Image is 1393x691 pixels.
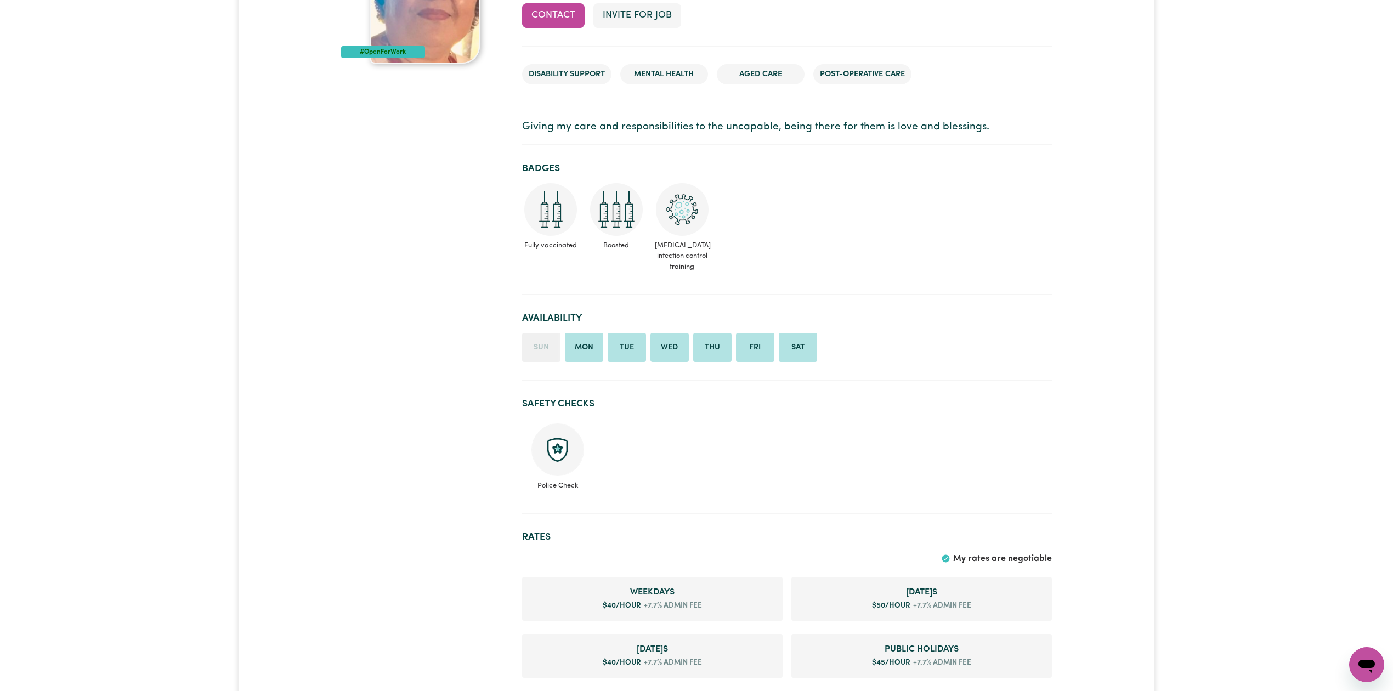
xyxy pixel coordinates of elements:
[717,64,805,85] li: Aged Care
[872,602,910,609] span: $ 50 /hour
[736,333,774,363] li: Available on Friday
[531,643,774,656] span: Sunday rate
[522,163,1052,174] h2: Badges
[779,333,817,363] li: Available on Saturday
[522,398,1052,410] h2: Safety Checks
[910,601,971,611] span: +7.7% admin fee
[641,658,702,669] span: +7.7% admin fee
[531,586,774,599] span: Weekday rate
[654,236,711,276] span: [MEDICAL_DATA] infection control training
[565,333,603,363] li: Available on Monday
[590,183,643,236] img: Care and support worker has received booster dose of COVID-19 vaccination
[588,236,645,255] span: Boosted
[603,602,641,609] span: $ 40 /hour
[522,333,560,363] li: Unavailable on Sunday
[522,64,611,85] li: Disability Support
[341,46,425,58] div: #OpenForWork
[603,659,641,666] span: $ 40 /hour
[641,601,702,611] span: +7.7% admin fee
[522,313,1052,324] h2: Availability
[872,659,910,666] span: $ 45 /hour
[522,3,585,27] button: Contact
[693,333,732,363] li: Available on Thursday
[650,333,689,363] li: Available on Wednesday
[522,236,579,255] span: Fully vaccinated
[593,3,681,27] button: Invite for Job
[953,554,1052,563] span: My rates are negotiable
[608,333,646,363] li: Available on Tuesday
[531,423,584,476] img: Police check
[531,476,585,491] span: Police Check
[522,120,1052,135] p: Giving my care and responsibilities to the uncapable, being there for them is love and blessings.
[524,183,577,236] img: Care and support worker has received 2 doses of COVID-19 vaccine
[522,531,1052,543] h2: Rates
[1349,647,1384,682] iframe: Button to launch messaging window
[813,64,911,85] li: Post-operative care
[620,64,708,85] li: Mental Health
[800,586,1043,599] span: Saturday rate
[656,183,709,236] img: CS Academy: COVID-19 Infection Control Training course completed
[910,658,971,669] span: +7.7% admin fee
[800,643,1043,656] span: Public Holiday rate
